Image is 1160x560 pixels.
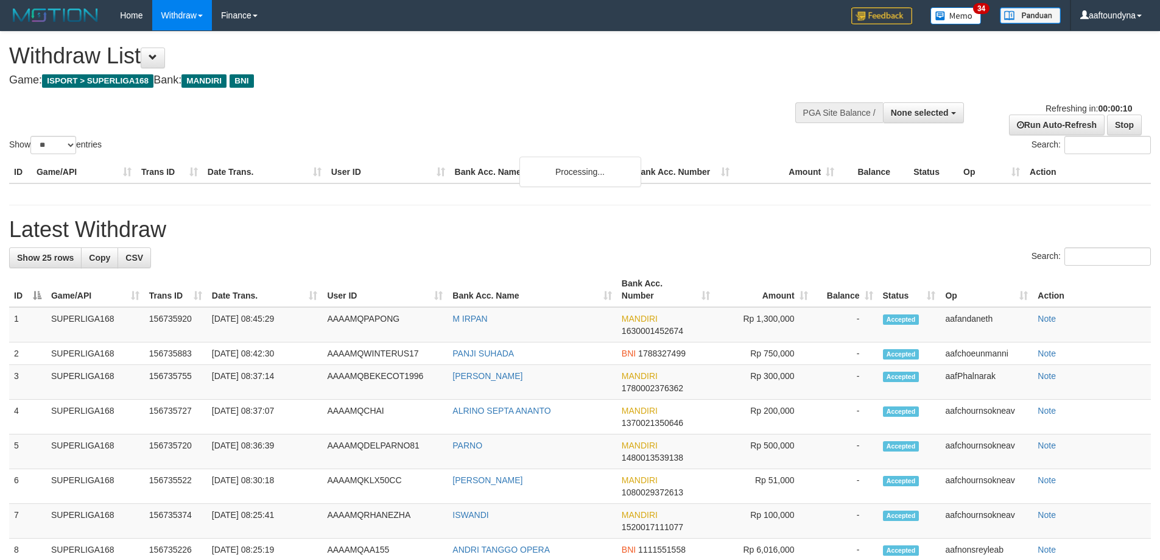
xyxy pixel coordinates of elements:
[46,400,144,434] td: SUPERLIGA168
[883,314,919,325] span: Accepted
[9,307,46,342] td: 1
[9,218,1151,242] h1: Latest Withdraw
[891,108,949,118] span: None selected
[1033,272,1151,307] th: Action
[452,545,550,555] a: ANDRI TANGGO OPERA
[883,406,919,417] span: Accepted
[136,161,203,183] th: Trans ID
[622,487,683,497] span: Copy 1080029372613 to clipboard
[638,349,686,358] span: Copy 1788327499 to clipboard
[883,511,919,521] span: Accepted
[622,441,658,450] span: MANDIRI
[1098,104,1132,113] strong: 00:00:10
[1038,349,1056,358] a: Note
[207,272,323,307] th: Date Trans.: activate to sort column ascending
[1038,545,1056,555] a: Note
[715,434,813,469] td: Rp 500,000
[322,504,448,539] td: AAAAMQRHANEZHA
[1038,406,1056,416] a: Note
[715,365,813,400] td: Rp 300,000
[715,342,813,365] td: Rp 750,000
[883,102,964,123] button: None selected
[452,510,488,520] a: ISWANDI
[883,476,919,486] span: Accepted
[46,504,144,539] td: SUPERLIGA168
[940,272,1033,307] th: Op: activate to sort column ascending
[452,349,514,358] a: PANJI SUHADA
[1046,104,1132,113] span: Refreshing in:
[46,307,144,342] td: SUPERLIGA168
[46,342,144,365] td: SUPERLIGA168
[452,314,487,324] a: M IRPAN
[813,469,878,504] td: -
[734,161,839,183] th: Amount
[207,307,323,342] td: [DATE] 08:45:29
[448,272,617,307] th: Bank Acc. Name: activate to sort column ascending
[144,504,207,539] td: 156735374
[795,102,883,123] div: PGA Site Balance /
[622,522,683,532] span: Copy 1520017111077 to clipboard
[203,161,326,183] th: Date Trans.
[17,253,74,263] span: Show 25 rows
[326,161,450,183] th: User ID
[878,272,941,307] th: Status: activate to sort column ascending
[1064,247,1151,266] input: Search:
[1038,441,1056,450] a: Note
[1032,136,1151,154] label: Search:
[940,365,1033,400] td: aafPhalnarak
[9,161,32,183] th: ID
[1038,314,1056,324] a: Note
[1038,371,1056,381] a: Note
[125,253,143,263] span: CSV
[622,453,683,463] span: Copy 1480013539138 to clipboard
[940,469,1033,504] td: aafchournsokneav
[144,307,207,342] td: 156735920
[207,469,323,504] td: [DATE] 08:30:18
[622,418,683,428] span: Copy 1370021350646 to clipboard
[940,307,1033,342] td: aafandaneth
[322,365,448,400] td: AAAAMQBEKECOT1996
[9,74,761,87] h4: Game: Bank:
[930,7,982,24] img: Button%20Memo.svg
[322,272,448,307] th: User ID: activate to sort column ascending
[46,272,144,307] th: Game/API: activate to sort column ascending
[452,371,522,381] a: [PERSON_NAME]
[622,314,658,324] span: MANDIRI
[32,161,136,183] th: Game/API
[622,406,658,416] span: MANDIRI
[622,326,683,336] span: Copy 1630001452674 to clipboard
[883,372,919,382] span: Accepted
[118,247,151,268] a: CSV
[9,400,46,434] td: 4
[813,272,878,307] th: Balance: activate to sort column ascending
[909,161,958,183] th: Status
[630,161,734,183] th: Bank Acc. Number
[1009,115,1105,135] a: Run Auto-Refresh
[9,247,82,268] a: Show 25 rows
[973,3,990,14] span: 34
[1038,510,1056,520] a: Note
[622,475,658,485] span: MANDIRI
[940,504,1033,539] td: aafchournsokneav
[813,400,878,434] td: -
[851,7,912,24] img: Feedback.jpg
[813,342,878,365] td: -
[940,400,1033,434] td: aafchournsokneav
[1000,7,1061,24] img: panduan.png
[42,74,153,88] span: ISPORT > SUPERLIGA168
[715,307,813,342] td: Rp 1,300,000
[30,136,76,154] select: Showentries
[144,400,207,434] td: 156735727
[940,342,1033,365] td: aafchoeunmanni
[839,161,909,183] th: Balance
[813,307,878,342] td: -
[9,342,46,365] td: 2
[883,545,919,556] span: Accepted
[207,365,323,400] td: [DATE] 08:37:14
[322,469,448,504] td: AAAAMQKLX50CC
[813,504,878,539] td: -
[1038,475,1056,485] a: Note
[622,383,683,393] span: Copy 1780002376362 to clipboard
[46,434,144,469] td: SUPERLIGA168
[9,6,102,24] img: MOTION_logo.png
